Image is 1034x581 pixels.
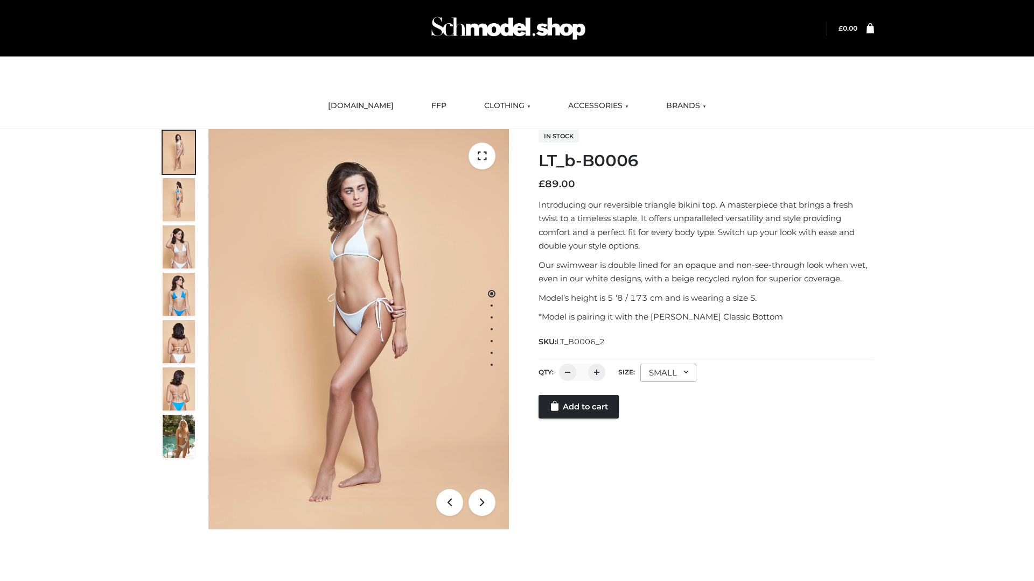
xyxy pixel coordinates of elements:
[163,178,195,221] img: ArielClassicBikiniTop_CloudNine_AzureSky_OW114ECO_2-scaled.jpg
[539,310,874,324] p: *Model is pairing it with the [PERSON_NAME] Classic Bottom
[539,291,874,305] p: Model’s height is 5 ‘8 / 173 cm and is wearing a size S.
[539,130,579,143] span: In stock
[423,94,455,118] a: FFP
[539,395,619,419] a: Add to cart
[163,273,195,316] img: ArielClassicBikiniTop_CloudNine_AzureSky_OW114ECO_4-scaled.jpg
[539,178,545,190] span: £
[539,368,554,376] label: QTY:
[839,24,857,32] a: £0.00
[560,94,637,118] a: ACCESSORIES
[476,94,539,118] a: CLOTHING
[618,368,635,376] label: Size:
[428,7,589,49] img: Schmodel Admin 964
[320,94,402,118] a: [DOMAIN_NAME]
[556,337,605,346] span: LT_B0006_2
[658,94,714,118] a: BRANDS
[539,335,606,348] span: SKU:
[163,415,195,458] img: Arieltop_CloudNine_AzureSky2.jpg
[163,131,195,174] img: ArielClassicBikiniTop_CloudNine_AzureSky_OW114ECO_1-scaled.jpg
[839,24,857,32] bdi: 0.00
[539,258,874,286] p: Our swimwear is double lined for an opaque and non-see-through look when wet, even in our white d...
[163,225,195,268] img: ArielClassicBikiniTop_CloudNine_AzureSky_OW114ECO_3-scaled.jpg
[539,198,874,253] p: Introducing our reversible triangle bikini top. A masterpiece that brings a fresh twist to a time...
[163,367,195,410] img: ArielClassicBikiniTop_CloudNine_AzureSky_OW114ECO_8-scaled.jpg
[539,151,874,171] h1: LT_b-B0006
[839,24,843,32] span: £
[163,320,195,363] img: ArielClassicBikiniTop_CloudNine_AzureSky_OW114ECO_7-scaled.jpg
[539,178,575,190] bdi: 89.00
[640,364,696,382] div: SMALL
[208,129,509,529] img: LT_b-B0006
